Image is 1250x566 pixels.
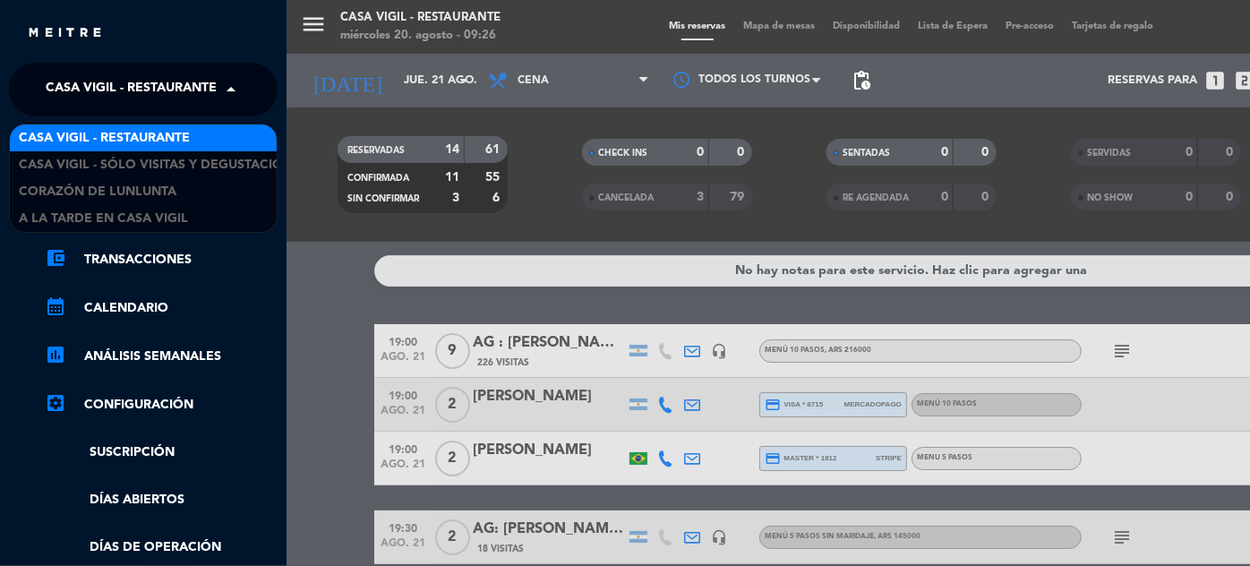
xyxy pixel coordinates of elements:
[46,71,217,108] span: Casa Vigil - Restaurante
[45,344,66,365] i: assessment
[45,490,278,510] a: Días abiertos
[19,128,190,149] span: Casa Vigil - Restaurante
[27,27,103,40] img: MEITRE
[45,297,278,319] a: calendar_monthCalendario
[45,394,278,416] a: Configuración
[19,155,308,176] span: Casa Vigil - SÓLO Visitas y Degustaciones
[45,346,278,367] a: assessmentANÁLISIS SEMANALES
[45,296,66,317] i: calendar_month
[19,209,188,229] span: A la tarde en Casa Vigil
[45,392,66,414] i: settings_applications
[45,247,66,269] i: account_balance_wallet
[45,537,278,558] a: Días de Operación
[45,442,278,463] a: Suscripción
[45,249,278,270] a: account_balance_walletTransacciones
[19,182,176,202] span: Corazón de Lunlunta
[851,70,872,91] span: pending_actions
